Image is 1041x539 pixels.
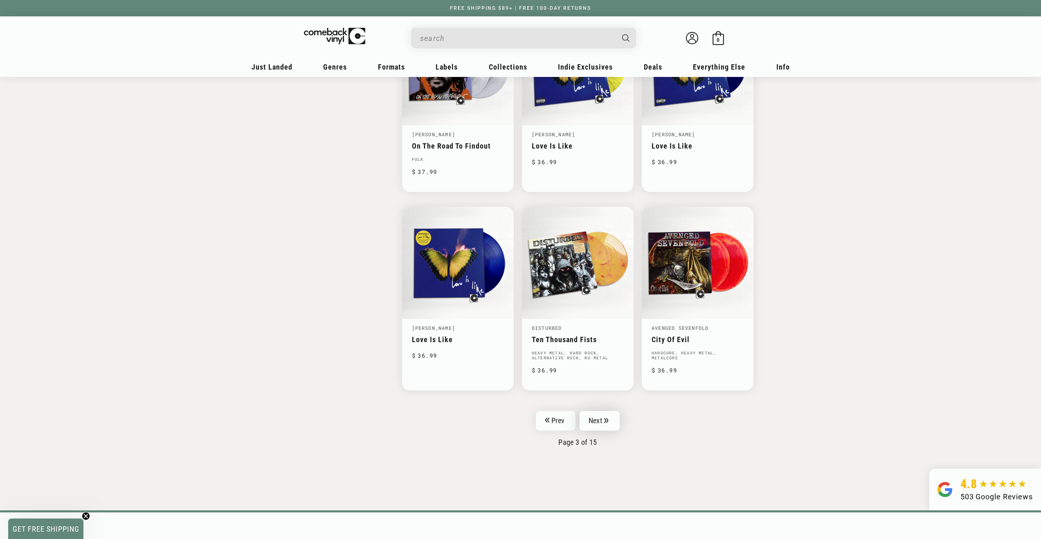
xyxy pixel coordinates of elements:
[536,411,576,431] a: Prev
[532,335,624,344] a: Ten Thousand Fists
[411,28,636,48] div: Search
[558,63,613,71] span: Indie Exclusives
[532,142,624,150] a: Love Is Like
[960,477,977,491] span: 4.8
[938,477,952,502] img: Group.svg
[82,512,90,520] button: Close teaser
[580,411,620,431] a: Next
[378,63,405,71] span: Formats
[652,335,744,344] a: City Of Evil
[615,28,637,48] button: Search
[693,63,745,71] span: Everything Else
[402,411,754,447] nav: Pagination
[960,491,1033,502] div: 503 Google Reviews
[652,131,695,138] a: [PERSON_NAME]
[412,335,504,344] a: Love Is Like
[323,63,347,71] span: Genres
[489,63,527,71] span: Collections
[979,480,1026,488] img: star5.svg
[652,142,744,150] a: Love Is Like
[412,142,504,150] a: On The Road To Findout
[402,438,754,447] p: Page 3 of 15
[420,30,614,47] input: When autocomplete results are available use up and down arrows to review and enter to select
[929,469,1041,510] a: 4.8 503 Google Reviews
[776,63,790,71] span: Info
[532,325,562,331] a: Disturbed
[412,325,456,331] a: [PERSON_NAME]
[252,63,292,71] span: Just Landed
[717,37,719,43] span: 0
[644,63,662,71] span: Deals
[442,5,599,11] a: FREE SHIPPING $89+ | FREE 100-DAY RETURNS
[652,325,708,331] a: Avenged Sevenfold
[412,131,456,138] a: [PERSON_NAME]
[8,519,83,539] div: GET FREE SHIPPINGClose teaser
[532,131,576,138] a: [PERSON_NAME]
[436,63,458,71] span: Labels
[13,525,79,533] span: GET FREE SHIPPING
